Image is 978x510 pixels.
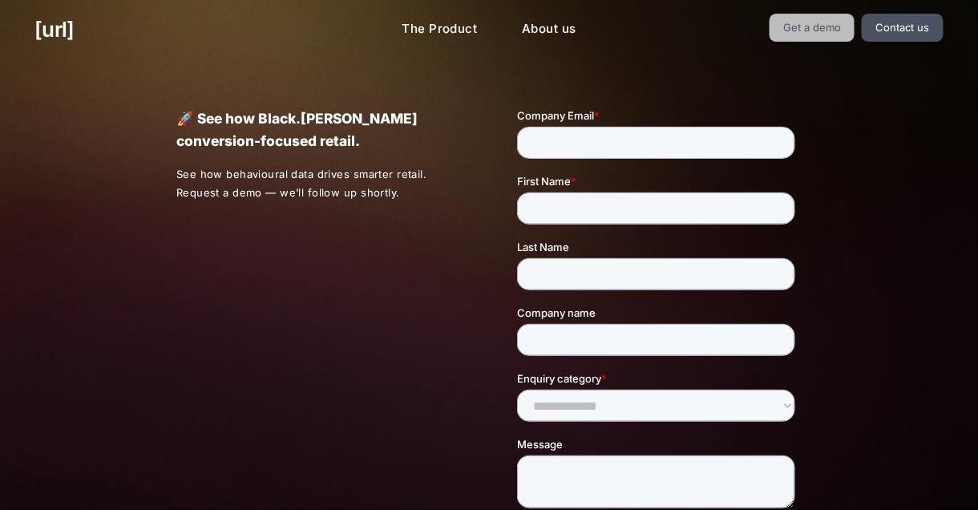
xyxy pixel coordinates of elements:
a: Contact us [862,14,944,42]
p: 🚀 See how Black.[PERSON_NAME] conversion-focused retail. [176,107,461,152]
p: See how behavioural data drives smarter retail. Request a demo — we’ll follow up shortly. [176,165,462,202]
a: About us [509,14,588,45]
a: The Product [390,14,491,45]
a: [URL] [34,14,74,45]
a: Get a demo [770,14,855,42]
